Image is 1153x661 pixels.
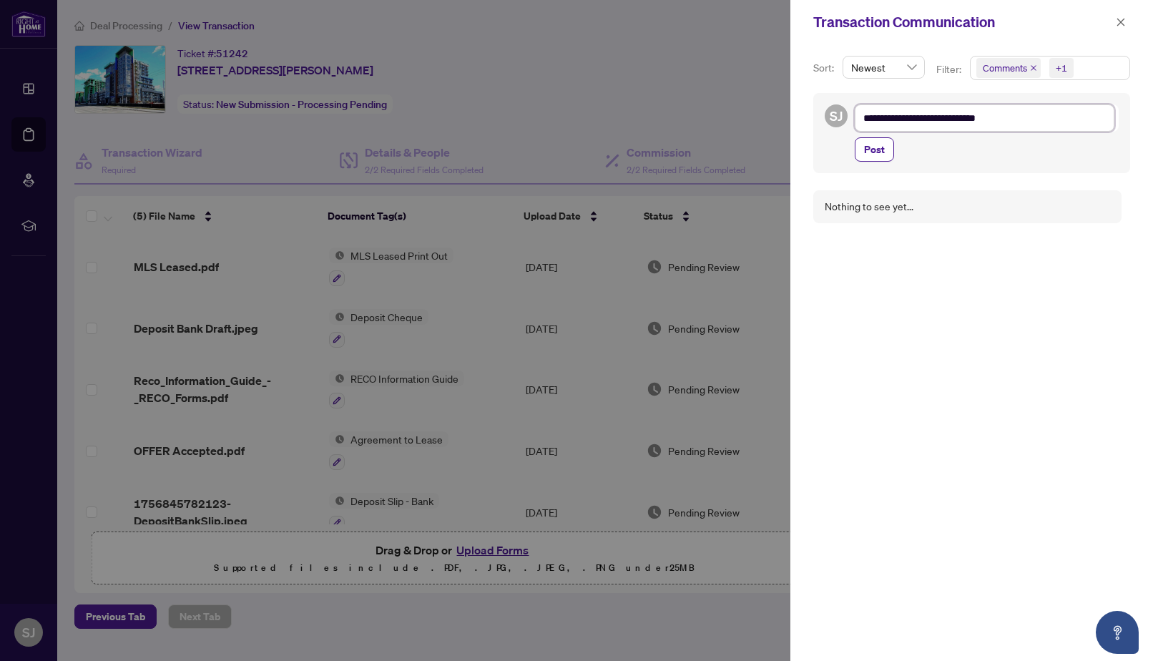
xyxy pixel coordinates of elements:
button: Open asap [1096,611,1139,654]
span: Newest [851,57,916,78]
span: close [1116,17,1126,27]
p: Sort: [813,60,837,76]
button: Post [855,137,894,162]
span: Post [864,138,885,161]
p: Filter: [936,62,963,77]
div: +1 [1056,61,1067,75]
span: Comments [983,61,1027,75]
div: Nothing to see yet... [825,199,913,215]
span: Comments [976,58,1041,78]
div: Transaction Communication [813,11,1112,33]
span: SJ [830,106,843,126]
span: close [1030,64,1037,72]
